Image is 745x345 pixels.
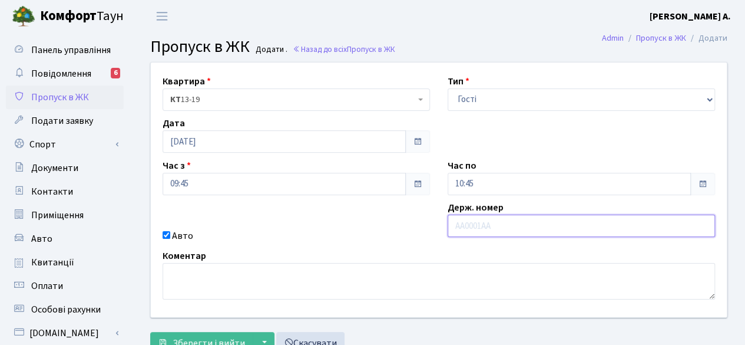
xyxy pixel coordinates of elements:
a: Подати заявку [6,109,124,133]
span: Квитанції [31,256,74,269]
span: Пропуск в ЖК [347,44,395,55]
span: Пропуск в ЖК [150,35,250,58]
a: Назад до всіхПропуск в ЖК [293,44,395,55]
input: AA0001AA [448,215,715,237]
nav: breadcrumb [584,26,745,51]
label: Час з [163,159,191,173]
a: Приміщення [6,203,124,227]
b: [PERSON_NAME] А. [650,10,731,23]
span: Таун [40,6,124,27]
span: Оплати [31,280,63,293]
span: Подати заявку [31,114,93,127]
label: Коментар [163,249,206,263]
a: Пропуск в ЖК [636,32,686,44]
span: Пропуск в ЖК [31,91,89,104]
button: Переключити навігацію [147,6,177,26]
img: logo.png [12,5,35,28]
a: Спорт [6,133,124,156]
a: Особові рахунки [6,298,124,321]
span: <b>КТ</b>&nbsp;&nbsp;&nbsp;&nbsp;13-19 [163,88,430,111]
label: Держ. номер [448,201,504,215]
a: [PERSON_NAME] А. [650,9,731,24]
small: Додати . [253,45,287,55]
a: Admin [602,32,624,44]
span: Особові рахунки [31,303,101,316]
span: Документи [31,162,78,175]
label: Дата [163,116,185,130]
b: КТ [170,94,181,106]
label: Час по [448,159,476,173]
span: Контакти [31,185,73,198]
div: 6 [111,68,120,78]
a: Пропуск в ЖК [6,86,124,109]
a: Повідомлення6 [6,62,124,86]
a: Авто [6,227,124,251]
label: Авто [172,229,193,243]
li: Додати [686,32,727,45]
b: Комфорт [40,6,97,25]
a: Документи [6,156,124,180]
a: Оплати [6,274,124,298]
label: Тип [448,74,469,88]
span: Авто [31,232,52,245]
span: Панель управління [31,44,111,57]
span: Повідомлення [31,67,91,80]
span: Приміщення [31,209,84,222]
span: <b>КТ</b>&nbsp;&nbsp;&nbsp;&nbsp;13-19 [170,94,415,106]
a: Панель управління [6,38,124,62]
a: Контакти [6,180,124,203]
a: [DOMAIN_NAME] [6,321,124,345]
label: Квартира [163,74,211,88]
a: Квитанції [6,251,124,274]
